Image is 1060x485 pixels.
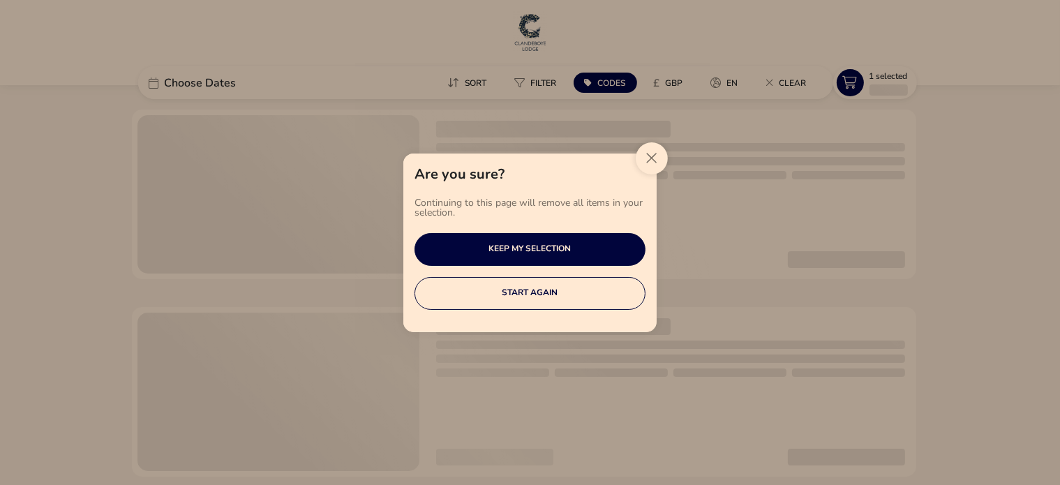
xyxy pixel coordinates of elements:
[415,233,645,266] button: KEEP MY SELECTION
[415,193,645,223] p: Continuing to this page will remove all items in your selection.
[636,142,668,174] button: Close
[415,165,505,184] h2: Are you sure?
[415,277,645,310] button: START AGAIN
[403,154,657,332] div: uhoh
